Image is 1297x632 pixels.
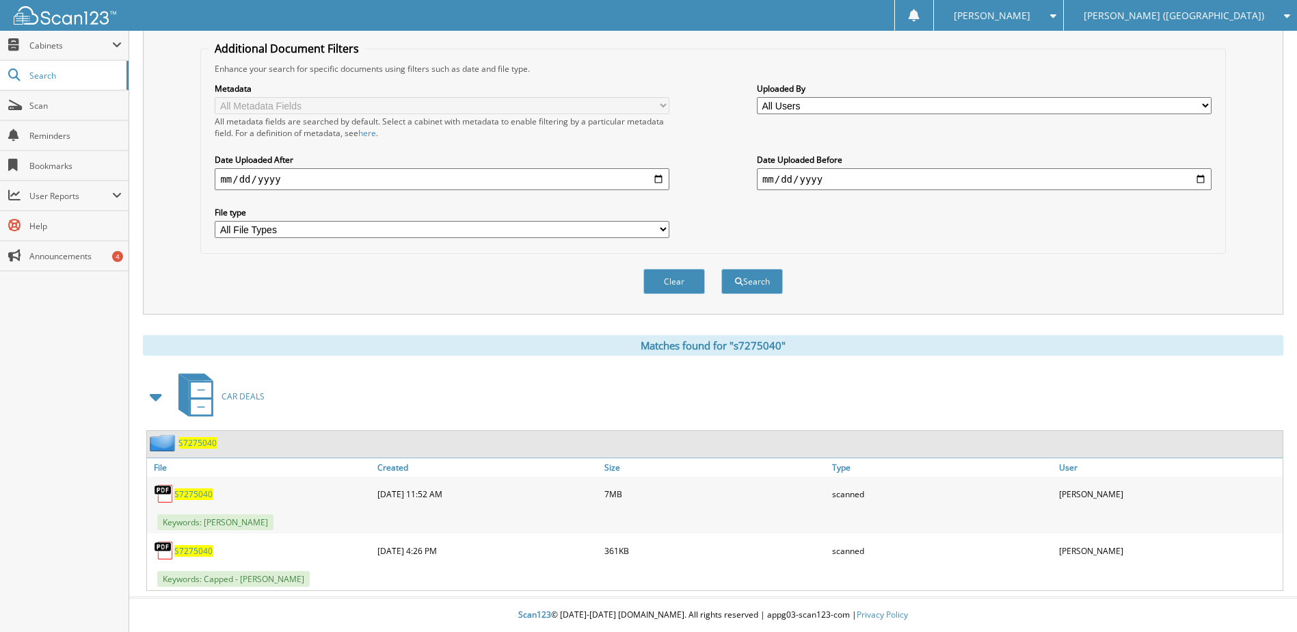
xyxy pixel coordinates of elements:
div: scanned [829,480,1056,508]
a: User [1056,458,1283,477]
button: Clear [643,269,705,294]
a: S7275040 [174,545,213,557]
a: Privacy Policy [857,609,908,620]
a: here [358,127,376,139]
div: [DATE] 11:52 AM [374,480,601,508]
div: © [DATE]-[DATE] [DOMAIN_NAME]. All rights reserved | appg03-scan123-com | [129,598,1297,632]
label: File type [215,207,669,218]
span: User Reports [29,190,112,202]
span: Search [29,70,120,81]
span: Cabinets [29,40,112,51]
img: PDF.png [154,484,174,504]
a: Type [829,458,1056,477]
span: [PERSON_NAME] [954,12,1030,20]
span: Reminders [29,130,122,142]
input: start [215,168,669,190]
label: Metadata [215,83,669,94]
div: 4 [112,251,123,262]
img: folder2.png [150,434,178,451]
img: scan123-logo-white.svg [14,6,116,25]
button: Search [721,269,783,294]
iframe: Chat Widget [1229,566,1297,632]
div: [PERSON_NAME] [1056,537,1283,564]
a: S7275040 [178,437,217,449]
div: All metadata fields are searched by default. Select a cabinet with metadata to enable filtering b... [215,116,669,139]
div: scanned [829,537,1056,564]
span: [PERSON_NAME] ([GEOGRAPHIC_DATA]) [1084,12,1264,20]
span: Help [29,220,122,232]
span: Keywords: [PERSON_NAME] [157,514,273,530]
a: Created [374,458,601,477]
span: Bookmarks [29,160,122,172]
div: 7MB [601,480,828,508]
span: CAR DEALS [222,391,265,402]
a: CAR DEALS [170,369,265,423]
div: 361KB [601,537,828,564]
div: [PERSON_NAME] [1056,480,1283,508]
img: PDF.png [154,540,174,561]
a: Size [601,458,828,477]
a: S7275040 [174,488,213,500]
legend: Additional Document Filters [208,41,366,56]
div: [DATE] 4:26 PM [374,537,601,564]
span: Scan [29,100,122,111]
span: Scan123 [518,609,551,620]
input: end [757,168,1212,190]
label: Date Uploaded After [215,154,669,166]
label: Date Uploaded Before [757,154,1212,166]
div: Enhance your search for specific documents using filters such as date and file type. [208,63,1218,75]
label: Uploaded By [757,83,1212,94]
a: File [147,458,374,477]
span: Keywords: Capped - [PERSON_NAME] [157,571,310,587]
span: Announcements [29,250,122,262]
div: Matches found for "s7275040" [143,335,1283,356]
